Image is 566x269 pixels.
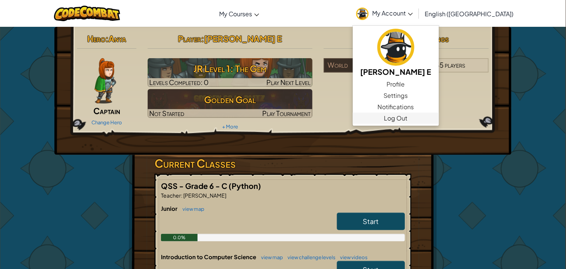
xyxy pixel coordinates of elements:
[373,9,413,17] span: My Account
[353,101,439,113] a: Notifications
[148,58,313,87] img: JR Level 1: The Gem
[105,33,108,44] span: :
[108,33,126,44] span: Anya
[161,192,181,199] span: Teacher
[161,181,229,190] span: QSS - Grade 6 - C
[148,89,313,118] a: Golden GoalNot StartedPlay Tournament
[353,90,439,101] a: Settings
[155,155,411,172] h3: Current Classes
[54,6,120,21] img: CodeCombat logo
[257,254,283,260] a: view map
[353,2,417,25] a: My Account
[262,109,311,117] span: Play Tournament
[356,8,369,20] img: avatar
[377,29,414,66] img: avatar
[91,119,122,125] a: Change Hero
[219,10,252,18] span: My Courses
[229,181,261,190] span: (Python)
[178,33,201,44] span: Player
[150,109,185,117] span: Not Started
[148,60,313,77] h3: JR Level 1: The Gem
[182,192,226,199] span: [PERSON_NAME]
[353,79,439,90] a: Profile
[148,91,313,108] h3: Golden Goal
[215,3,263,24] a: My Courses
[353,113,439,124] a: Log Out
[150,78,209,87] span: Levels Completed: 0
[161,253,257,260] span: Introduction to Computer Science
[337,254,368,260] a: view videos
[360,66,431,77] h5: [PERSON_NAME] E
[179,206,204,212] a: view map
[201,33,204,44] span: :
[93,105,120,116] span: Captain
[148,58,313,87] a: Play Next Level
[324,58,406,73] div: World
[445,60,465,69] span: players
[204,33,282,44] span: [PERSON_NAME] E
[363,217,379,226] span: Start
[377,102,414,111] span: Notifications
[324,65,489,74] a: World8,037,035players
[284,254,336,260] a: view challenge levels
[425,10,514,18] span: English ([GEOGRAPHIC_DATA])
[421,3,518,24] a: English ([GEOGRAPHIC_DATA])
[181,192,182,199] span: :
[148,89,313,118] img: Golden Goal
[266,78,311,87] span: Play Next Level
[353,28,439,79] a: [PERSON_NAME] E
[222,124,238,130] a: + More
[87,33,105,44] span: Hero
[94,58,116,104] img: captain-pose.png
[161,234,198,241] div: 0.0%
[161,205,179,212] span: Junior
